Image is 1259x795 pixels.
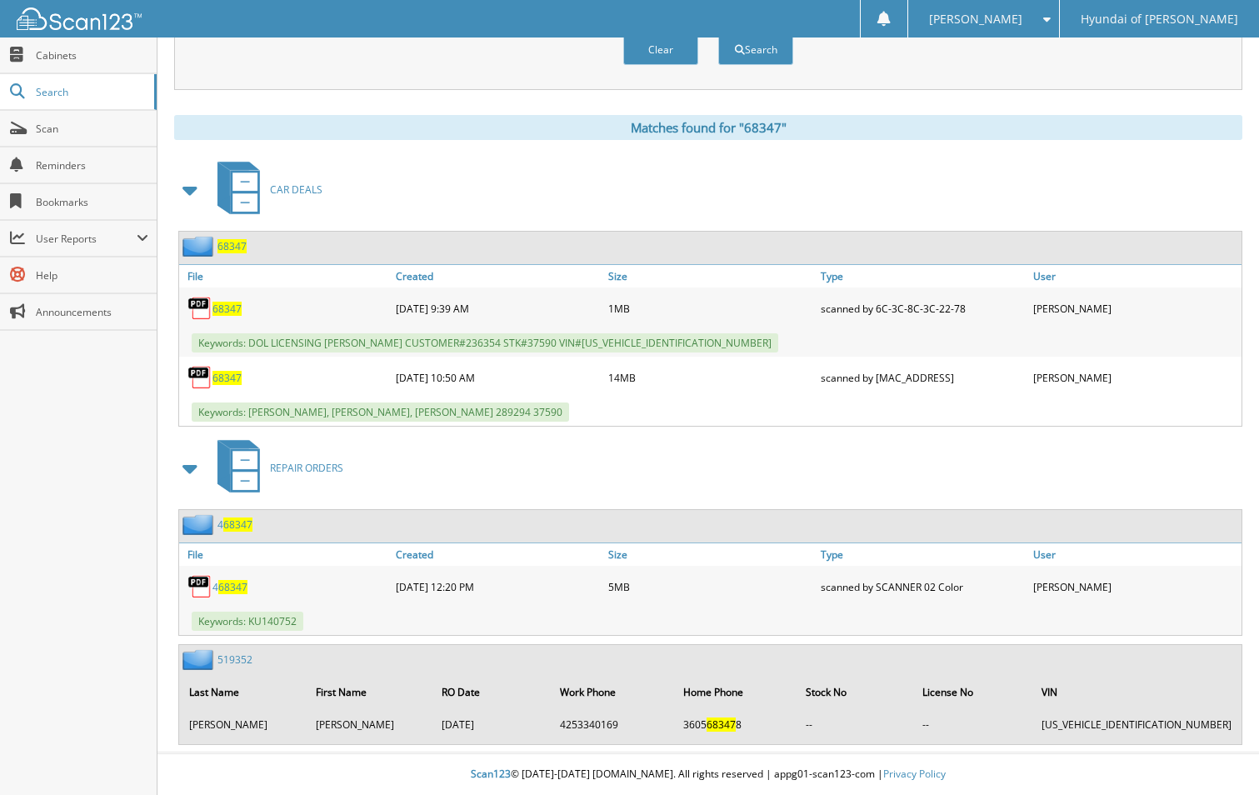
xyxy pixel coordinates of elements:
span: Hyundai of [PERSON_NAME] [1081,14,1238,24]
td: -- [797,711,912,738]
td: [US_VEHICLE_IDENTIFICATION_NUMBER] [1033,711,1240,738]
a: User [1029,265,1242,287]
a: 468347 [217,517,252,532]
th: Work Phone [552,675,672,709]
a: Type [817,265,1029,287]
span: [PERSON_NAME] [929,14,1022,24]
td: 4253340169 [552,711,672,738]
img: PDF.png [187,296,212,321]
span: Scan [36,122,148,136]
a: Size [604,265,817,287]
span: Search [36,85,146,99]
div: [PERSON_NAME] [1029,570,1242,603]
span: 68347 [218,580,247,594]
div: © [DATE]-[DATE] [DOMAIN_NAME]. All rights reserved | appg01-scan123-com | [157,754,1259,795]
div: 5MB [604,570,817,603]
a: 68347 [212,371,242,385]
a: 68347 [217,239,247,253]
button: Search [718,34,793,65]
th: Stock No [797,675,912,709]
div: [PERSON_NAME] [1029,292,1242,325]
div: scanned by SCANNER 02 Color [817,570,1029,603]
span: Bookmarks [36,195,148,209]
span: 68347 [223,517,252,532]
div: 1MB [604,292,817,325]
td: 3605 8 [675,711,796,738]
span: Keywords: [PERSON_NAME], [PERSON_NAME], [PERSON_NAME] 289294 37590 [192,402,569,422]
div: [DATE] 12:20 PM [392,570,604,603]
span: Announcements [36,305,148,319]
a: Privacy Policy [883,767,946,781]
span: Cabinets [36,48,148,62]
div: [PERSON_NAME] [1029,361,1242,394]
a: Created [392,265,604,287]
span: REPAIR ORDERS [270,461,343,475]
th: Home Phone [675,675,796,709]
span: CAR DEALS [270,182,322,197]
a: 68347 [212,302,242,316]
th: First Name [307,675,432,709]
div: Matches found for "68347" [174,115,1242,140]
span: User Reports [36,232,137,246]
img: PDF.png [187,365,212,390]
img: folder2.png [182,649,217,670]
span: Scan123 [471,767,511,781]
div: [DATE] 10:50 AM [392,361,604,394]
a: REPAIR ORDERS [207,435,343,501]
td: -- [914,711,1032,738]
span: Reminders [36,158,148,172]
div: scanned by [MAC_ADDRESS] [817,361,1029,394]
th: RO Date [433,675,550,709]
div: 14MB [604,361,817,394]
th: VIN [1033,675,1240,709]
td: [DATE] [433,711,550,738]
th: License No [914,675,1032,709]
img: PDF.png [187,574,212,599]
a: CAR DEALS [207,157,322,222]
a: 468347 [212,580,247,594]
th: Last Name [181,675,306,709]
a: File [179,543,392,566]
button: Clear [623,34,698,65]
img: scan123-logo-white.svg [17,7,142,30]
span: Help [36,268,148,282]
td: [PERSON_NAME] [181,711,306,738]
a: Size [604,543,817,566]
iframe: Chat Widget [1176,715,1259,795]
img: folder2.png [182,514,217,535]
a: Created [392,543,604,566]
a: 519352 [217,652,252,667]
span: Keywords: DOL LICENSING [PERSON_NAME] CUSTOMER#236354 STK#37590 VIN#[US_VEHICLE_IDENTIFICATION_NU... [192,333,778,352]
span: 68347 [707,717,736,732]
a: Type [817,543,1029,566]
div: scanned by 6C-3C-8C-3C-22-78 [817,292,1029,325]
img: folder2.png [182,236,217,257]
span: Keywords: KU140752 [192,612,303,631]
div: [DATE] 9:39 AM [392,292,604,325]
td: [PERSON_NAME] [307,711,432,738]
a: User [1029,543,1242,566]
a: File [179,265,392,287]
